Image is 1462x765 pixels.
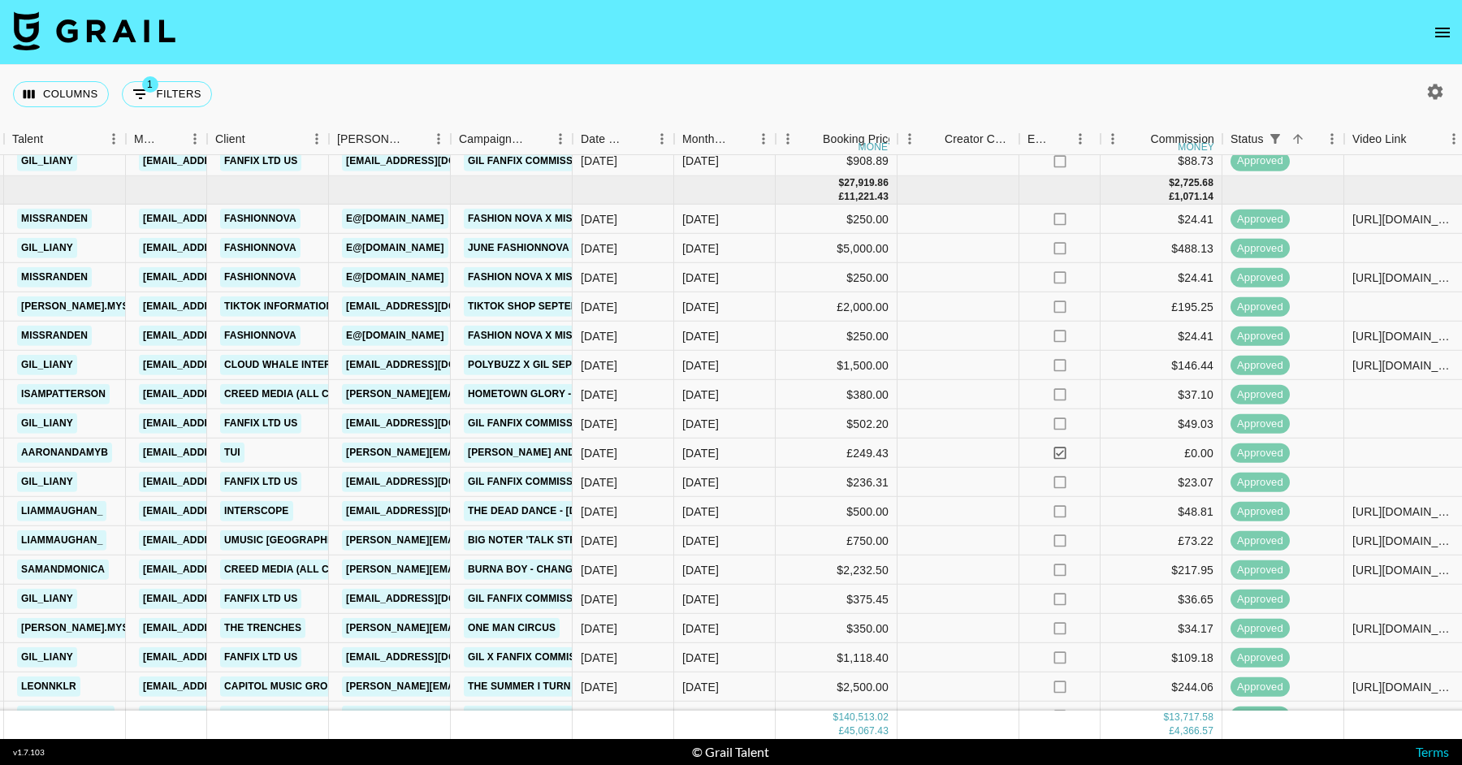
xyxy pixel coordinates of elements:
a: Terms [1416,744,1449,759]
a: e@[DOMAIN_NAME] [342,238,448,258]
div: https://www.tiktok.com/@liammaughan_/video/7547057565775973654 [1352,533,1457,549]
div: [PERSON_NAME] [337,123,404,155]
div: $380.00 [776,380,898,409]
div: 4,366.57 [1174,724,1213,738]
a: monicagartner [17,706,115,726]
a: Creed Media (All Campaigns) [220,384,389,404]
a: TUI [220,443,244,463]
div: https://www.tiktok.com/@missranden/video/7548063660535450902 [1352,270,1457,286]
div: $250.00 [776,263,898,292]
a: [EMAIL_ADDRESS][DOMAIN_NAME] [139,238,321,258]
a: [EMAIL_ADDRESS][DOMAIN_NAME] [139,560,321,580]
span: approved [1231,650,1290,665]
a: missranden [17,209,92,229]
a: [EMAIL_ADDRESS][DOMAIN_NAME] [139,676,321,697]
div: https://www.tiktok.com/@magda.mysz/video/7550736581640932630 [1352,620,1457,637]
a: liammaughan_ [17,530,106,551]
button: Sort [245,127,268,150]
a: Fashionnova [220,209,301,229]
a: isampatterson [17,384,110,404]
a: Gil Fanfix Commission [464,472,595,492]
div: Sep '25 [682,504,719,520]
a: Gil Fanfix Commission [464,151,595,171]
div: Sep '25 [682,211,719,227]
a: gil_liany [17,355,77,375]
a: missranden [17,326,92,346]
a: gil_liany [17,589,77,609]
span: 1 [142,76,158,93]
a: samandmonica [17,560,109,580]
div: Booker [329,123,451,155]
a: [PERSON_NAME][EMAIL_ADDRESS][DOMAIN_NAME] [342,676,607,697]
span: approved [1231,240,1290,256]
a: Capitol Music Group [220,676,345,697]
a: FanFix Ltd US [220,151,301,171]
button: Menu [1068,127,1092,151]
button: Menu [426,127,451,151]
div: Sep '25 [682,240,719,257]
span: approved [1231,211,1290,227]
a: [EMAIL_ADDRESS][DOMAIN_NAME] [139,267,321,287]
div: 16/09/2025 [581,679,617,695]
div: money [859,142,895,152]
a: Gil Fanfix Commission [464,589,595,609]
div: Sep '25 [682,562,719,578]
a: [EMAIL_ADDRESS][DOMAIN_NAME] [139,209,321,229]
button: Menu [102,127,126,151]
button: Sort [43,127,66,150]
div: $34.17 [1101,614,1222,643]
div: 18/08/2025 [581,299,617,315]
div: 02/09/2025 [581,533,617,549]
a: [EMAIL_ADDRESS][DOMAIN_NAME] [139,589,321,609]
a: Big Noter 'Talk Straight' [464,530,614,551]
button: Menu [1320,127,1344,151]
div: Manager [134,123,160,155]
div: https://www.tiktok.com/@gil_liany/video/7547006686804872455?lang=en [1352,357,1457,374]
a: Fashion Nova X Missranden [464,209,625,229]
div: $217.95 [1101,555,1222,585]
div: Sep '25 [682,416,719,432]
div: Video Link [1352,123,1407,155]
span: approved [1231,328,1290,344]
a: Umusic [GEOGRAPHIC_DATA] [220,530,377,551]
a: Fashionnova [220,267,301,287]
div: Sep '25 [682,650,719,666]
div: $375.45 [776,585,898,614]
div: $908.89 [776,147,898,176]
button: Menu [305,127,329,151]
a: FanFix Ltd US [220,647,301,668]
div: Expenses: Remove Commission? [1019,123,1101,155]
a: gil_liany [17,238,77,258]
a: [PERSON_NAME][EMAIL_ADDRESS][PERSON_NAME][DOMAIN_NAME] [342,530,690,551]
a: Fashion Nova X Missranden [464,267,625,287]
div: Status [1231,123,1264,155]
a: FanFix Ltd US [220,472,301,492]
div: Date Created [573,123,674,155]
span: approved [1231,591,1290,607]
div: $1,500.00 [776,351,898,380]
a: liammaughan_ [17,501,106,521]
button: Menu [751,127,776,151]
div: 2,725.68 [1174,176,1213,190]
div: 1,071.14 [1174,190,1213,204]
div: 11/03/2025 [581,211,617,227]
div: Sep '25 [682,591,719,607]
div: https://www.tiktok.com/@missranden/video/7544714639695744278 [1352,328,1457,344]
a: June FashionNova X Gil [464,238,602,258]
div: Client [207,123,329,155]
a: e@[DOMAIN_NAME] [342,326,448,346]
div: 17/09/2025 [581,445,617,461]
button: Sort [404,127,426,150]
a: [EMAIL_ADDRESS][DOMAIN_NAME] [342,413,524,434]
span: approved [1231,504,1290,519]
div: $109.18 [1101,643,1222,672]
a: aaronandamyb [17,443,112,463]
div: $2,000.00 [776,702,898,731]
a: [EMAIL_ADDRESS][DOMAIN_NAME] [139,296,321,317]
a: The Dead Dance - [DEMOGRAPHIC_DATA][PERSON_NAME] [464,501,767,521]
a: [PERSON_NAME] and [PERSON_NAME] ALL EXPENSES [464,443,743,463]
button: Sort [922,127,945,150]
div: Month Due [682,123,729,155]
a: missranden [17,267,92,287]
button: Menu [776,127,800,151]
